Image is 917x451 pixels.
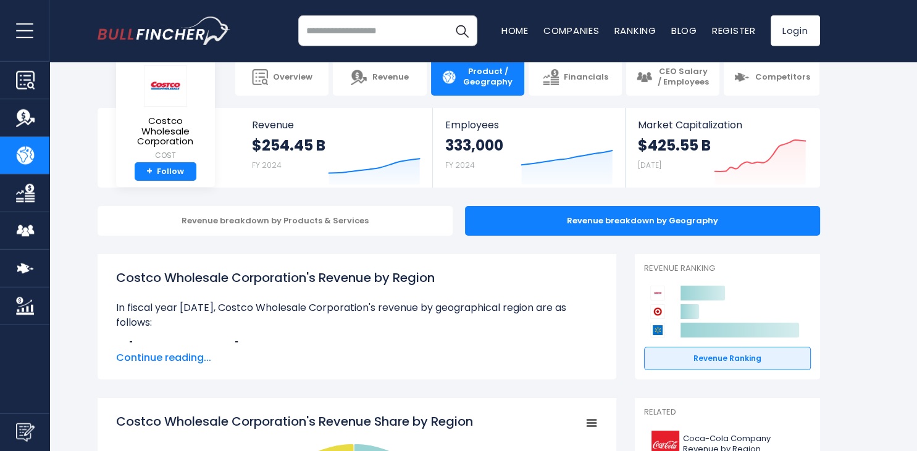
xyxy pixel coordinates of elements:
p: Revenue Ranking [644,263,811,274]
span: Competitors [755,72,810,83]
a: Revenue $254.45 B FY 2024 [240,108,433,188]
a: Go to homepage [98,17,230,45]
b: [GEOGRAPHIC_DATA]: [128,340,241,354]
a: Market Capitalization $425.55 B [DATE] [626,108,818,188]
span: Overview [273,72,312,83]
a: Companies [543,24,600,37]
a: Login [771,15,820,46]
li: $34.87 B [116,340,598,355]
span: CEO Salary / Employees [657,67,710,88]
p: Related [644,407,811,418]
strong: $254.45 B [252,136,325,155]
span: Financials [564,72,608,83]
p: In fiscal year [DATE], Costco Wholesale Corporation's revenue by geographical region are as follows: [116,300,598,330]
small: COST [126,150,205,161]
span: Revenue [372,72,408,83]
h1: Costco Wholesale Corporation's Revenue by Region [116,268,598,287]
div: Revenue breakdown by Geography [465,206,820,236]
div: Revenue breakdown by Products & Services [98,206,453,236]
small: FY 2024 [445,160,475,170]
span: Employees [445,119,613,131]
a: Competitors [724,59,819,96]
strong: 333,000 [445,136,503,155]
a: Product / Geography [431,59,524,96]
img: bullfincher logo [98,17,230,45]
img: Costco Wholesale Corporation competitors logo [650,286,665,300]
a: Home [501,24,529,37]
a: Ranking [614,24,656,37]
small: FY 2024 [252,160,282,170]
strong: + [146,166,153,177]
small: [DATE] [638,160,661,170]
span: Product / Geography [462,67,514,88]
a: Revenue [333,59,426,96]
a: Blog [671,24,697,37]
button: Search [446,15,477,46]
span: Revenue [252,119,421,131]
a: Overview [235,59,329,96]
a: Register [712,24,756,37]
span: Market Capitalization [638,119,806,131]
img: Target Corporation competitors logo [650,304,665,319]
a: Revenue Ranking [644,347,811,370]
span: Costco Wholesale Corporation [126,116,205,147]
strong: $425.55 B [638,136,711,155]
img: Walmart competitors logo [650,323,665,337]
a: +Follow [135,162,196,181]
a: Employees 333,000 FY 2024 [433,108,625,188]
a: Costco Wholesale Corporation COST [125,65,206,162]
a: Financials [529,59,622,96]
a: CEO Salary / Employees [626,59,719,96]
span: Continue reading... [116,350,598,365]
tspan: Costco Wholesale Corporation's Revenue Share by Region [116,413,473,430]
